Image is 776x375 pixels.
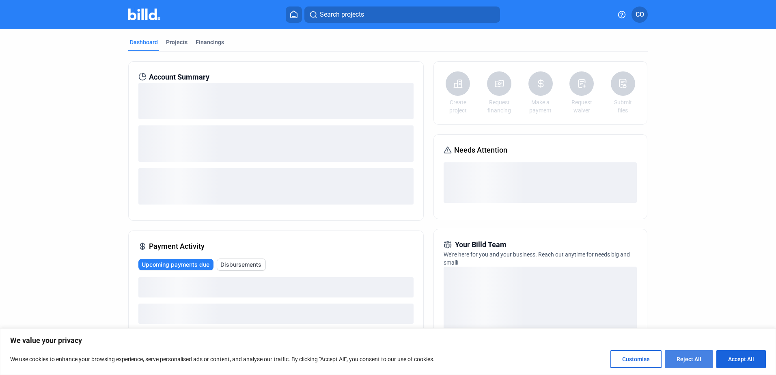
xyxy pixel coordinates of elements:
a: Make a payment [526,98,555,114]
div: loading [138,168,414,205]
span: Your Billd Team [455,239,507,250]
button: CO [632,6,648,23]
div: loading [138,125,414,162]
span: Needs Attention [454,144,507,156]
span: Payment Activity [149,241,205,252]
p: We value your privacy [10,336,766,345]
div: loading [138,83,414,119]
div: Financings [196,38,224,46]
button: Accept All [716,350,766,368]
a: Request waiver [567,98,596,114]
div: loading [138,304,414,324]
div: loading [444,162,637,203]
img: Billd Company Logo [128,9,160,20]
button: Search projects [304,6,500,23]
button: Reject All [665,350,713,368]
span: Upcoming payments due [142,261,209,269]
div: Dashboard [130,38,158,46]
a: Create project [444,98,472,114]
button: Disbursements [217,259,266,271]
span: CO [636,10,644,19]
span: Account Summary [149,71,209,83]
button: Customise [610,350,662,368]
div: loading [138,277,414,297]
div: Projects [166,38,188,46]
div: loading [444,267,637,348]
a: Submit files [609,98,637,114]
a: Request financing [485,98,513,114]
button: Upcoming payments due [138,259,213,270]
span: Search projects [320,10,364,19]
p: We use cookies to enhance your browsing experience, serve personalised ads or content, and analys... [10,354,435,364]
span: We're here for you and your business. Reach out anytime for needs big and small! [444,251,630,266]
span: Disbursements [220,261,261,269]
